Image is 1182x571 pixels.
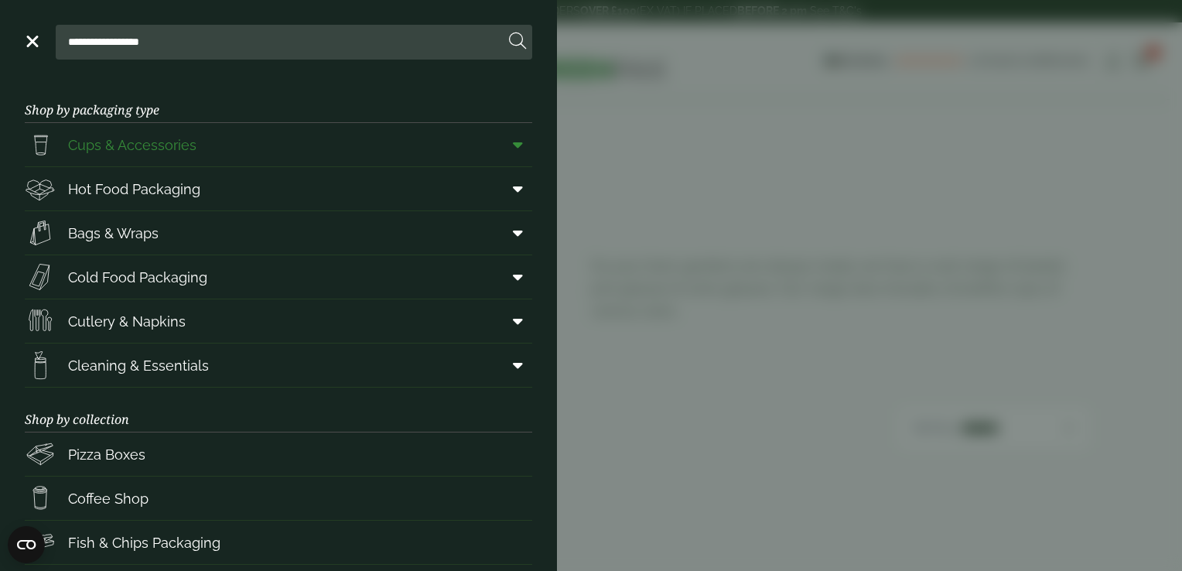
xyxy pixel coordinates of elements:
[68,355,209,376] span: Cleaning & Essentials
[25,123,532,166] a: Cups & Accessories
[68,267,207,288] span: Cold Food Packaging
[25,483,56,514] img: HotDrink_paperCup.svg
[68,488,149,509] span: Coffee Shop
[68,532,220,553] span: Fish & Chips Packaging
[25,388,532,433] h3: Shop by collection
[68,135,196,156] span: Cups & Accessories
[25,217,56,248] img: Paper_carriers.svg
[25,306,56,337] img: Cutlery.svg
[25,255,532,299] a: Cold Food Packaging
[25,344,532,387] a: Cleaning & Essentials
[68,311,186,332] span: Cutlery & Napkins
[68,444,145,465] span: Pizza Boxes
[25,299,532,343] a: Cutlery & Napkins
[8,526,45,563] button: Open CMP widget
[25,521,532,564] a: Fish & Chips Packaging
[25,439,56,470] img: Pizza_boxes.svg
[25,211,532,255] a: Bags & Wraps
[25,173,56,204] img: Deli_box.svg
[68,179,200,200] span: Hot Food Packaging
[25,350,56,381] img: open-wipe.svg
[25,167,532,210] a: Hot Food Packaging
[25,262,56,292] img: Sandwich_box.svg
[68,223,159,244] span: Bags & Wraps
[25,477,532,520] a: Coffee Shop
[25,129,56,160] img: PintNhalf_cup.svg
[25,78,532,123] h3: Shop by packaging type
[25,433,532,476] a: Pizza Boxes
